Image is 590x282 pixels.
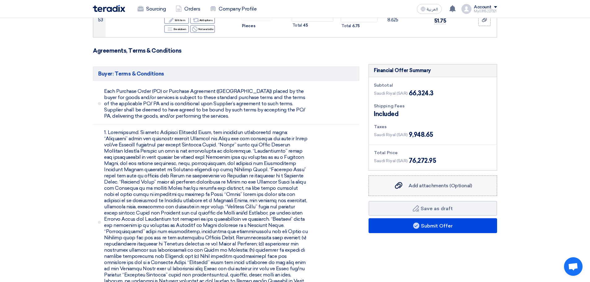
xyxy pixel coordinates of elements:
div: Add options [190,16,215,24]
span: Included [374,109,398,119]
button: Submit Offer [369,218,497,233]
div: Taxes [374,124,492,130]
div: Financial Offer Summary [374,67,431,74]
a: Orders [171,2,205,16]
div: Not available [190,25,215,33]
div: Subtotal [374,82,492,89]
span: Saudi Riyal (SAR) [374,90,408,97]
button: Save as draft [369,201,497,216]
span: 51.75 [434,18,446,24]
h3: Agreements, Terms & Conditions [93,47,497,54]
span: Total [292,22,302,28]
div: Account [474,5,492,10]
a: Company Profile [205,2,261,16]
img: profile_test.png [461,4,471,14]
div: Shipping Fees [374,103,492,109]
div: Open chat [564,257,583,276]
td: 53 [93,2,106,37]
span: Each Purchase Order (PO) or Purchase Agreement ([GEOGRAPHIC_DATA]) placed by the buyer for goods ... [104,88,308,119]
h5: Buyer: Terms & Conditions [93,67,359,81]
a: Sourcing [133,2,171,16]
span: Saudi Riyal (SAR) [374,158,408,164]
div: Breakdown [164,25,189,33]
span: 66,324.3 [409,89,434,98]
span: 45 [303,22,308,28]
div: My03115227321 [474,10,497,13]
button: العربية [417,4,442,14]
span: Saudi Riyal (SAR) [374,132,408,138]
span: 76,272.95 [409,156,436,165]
span: 6.75 [352,23,360,29]
img: Teradix logo [93,5,125,12]
div: Total Price [374,150,492,156]
span: 9,948.65 [409,130,433,139]
div: Edit item [164,16,189,24]
td: 8.625 [382,2,429,37]
span: Total [341,23,351,29]
span: Pieces [242,23,255,29]
span: العربية [427,7,438,11]
span: Add attachments (Optional) [409,183,472,189]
